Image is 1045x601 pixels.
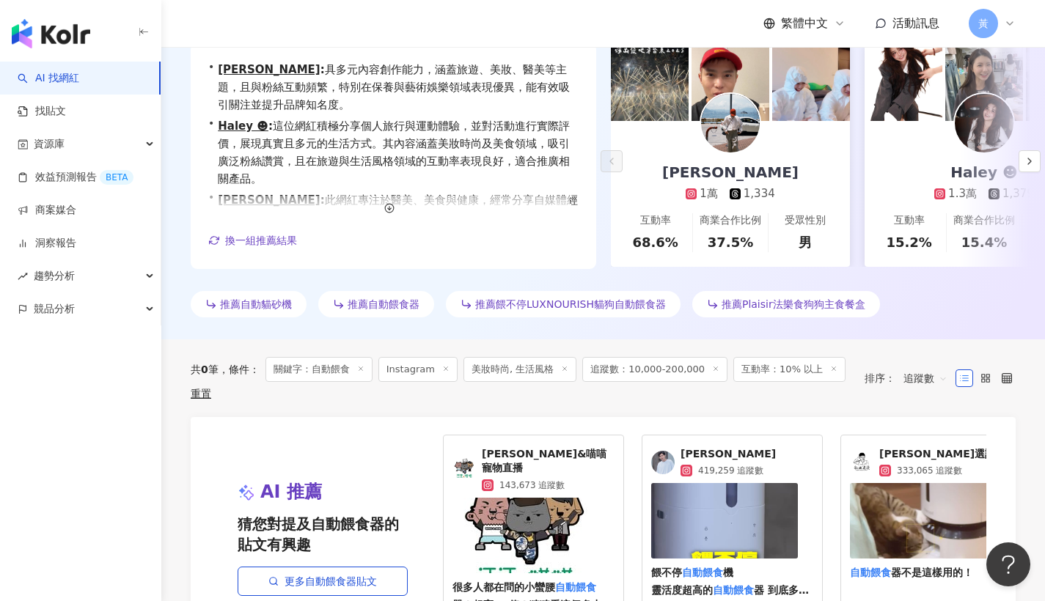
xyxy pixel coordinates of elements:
span: [PERSON_NAME]選讀 [879,447,995,462]
div: 男 [799,233,812,251]
span: 333,065 追蹤數 [897,464,962,477]
a: Haley ☻︎ [218,119,268,133]
span: 此網紅專注於醫美、美食與健康，經常分享自媒體經營心得及個人資訊，展現出真實與親和力，且其內容涵蓋多元，特別是在美妝時尚與醫美領域具吸引力，讓粉絲能夠輕鬆產生共鳴。 [218,191,579,244]
a: searchAI 找網紅 [18,71,79,86]
span: 美妝時尚, 生活風格 [463,357,576,382]
span: : [320,63,325,76]
img: post-image [865,43,942,121]
a: KOL Avatar[PERSON_NAME]&喵喵寵物直播143,673 追蹤數 [452,447,615,492]
div: 排序： [865,366,956,390]
a: 更多自動餵食器貼文 [238,567,408,596]
span: 推薦Plaisir法樂食狗狗主食餐盒 [722,298,865,310]
span: 關鍵字：自動餵食 [265,357,373,382]
span: 猜您對提及自動餵食器的貼文有興趣 [238,514,408,555]
div: 受眾性別 [785,213,826,228]
mark: 自動餵食 [555,581,596,593]
span: 黃 [978,15,989,32]
span: 推薦餵不停LUXNOURISH貓狗自動餵食器 [475,298,666,310]
span: 很多人都在問的小蠻腰 [452,581,555,593]
div: 互動率 [894,213,925,228]
img: post-image [945,43,1023,121]
div: 共 筆 [191,364,219,375]
div: 1.3萬 [948,186,977,202]
div: [PERSON_NAME] [648,162,813,182]
div: Haley ☻︎ [936,162,1033,182]
span: 143,673 追蹤數 [499,479,565,492]
span: 互動率：10% 以上 [733,357,846,382]
span: 追蹤數 [903,366,947,390]
span: 0 [201,364,208,375]
span: AI 推薦 [260,480,322,505]
span: : [320,193,325,207]
img: KOL Avatar [955,94,1013,152]
span: 條件 ： [219,364,260,375]
span: 活動訊息 [892,16,939,30]
div: 互動率 [640,213,671,228]
button: 換一組推薦結果 [208,229,298,251]
a: [PERSON_NAME] [218,193,320,207]
div: 1,334 [744,186,775,202]
mark: 自動餵食 [713,584,754,596]
div: 15.2% [886,233,931,251]
div: 1,379 [1002,186,1034,202]
span: 這位網紅積極分享個人旅行與運動體驗，並對活動進行實際評價，展現真實且多元的生活方式。其內容涵蓋美妝時尚及美食領域，吸引廣泛粉絲讚賞，且在旅遊與生活風格領域的互動率表現良好，適合推廣相關產品。 [218,117,579,188]
span: 具多元內容創作能力，涵蓋旅遊、美妝、醫美等主題，且與粉絲互動頻繁，特別在保養與藝術娛樂領域表現優異，能有效吸引關注並提升品牌知名度。 [218,61,579,114]
iframe: Help Scout Beacon - Open [986,542,1030,586]
img: logo [12,19,90,48]
img: KOL Avatar [651,451,675,474]
div: 商業合作比例 [953,213,1015,228]
a: 商案媒合 [18,203,76,218]
img: post-image [692,43,769,121]
a: KOL Avatar[PERSON_NAME]選讀333,065 追蹤數 [850,447,1012,478]
span: 資源庫 [34,128,65,161]
a: KOL Avatar[PERSON_NAME]419,259 追蹤數 [651,447,813,478]
span: 換一組推薦結果 [225,235,297,246]
img: KOL Avatar [452,457,476,481]
span: 推薦自動貓砂機 [220,298,292,310]
mark: 自動餵食 [850,567,891,578]
a: [PERSON_NAME]1萬1,334互動率68.6%商業合作比例37.5%受眾性別男 [611,121,850,267]
a: 效益預測報告BETA [18,170,133,185]
div: 15.4% [961,233,1007,251]
span: Instagram [378,357,458,382]
span: 419,259 追蹤數 [698,464,763,477]
span: rise [18,271,28,281]
img: post-image [611,43,689,121]
a: [PERSON_NAME] [218,63,320,76]
div: 商業合作比例 [700,213,761,228]
img: KOL Avatar [701,94,760,152]
span: 餵不停 [651,567,682,578]
span: : [268,119,273,133]
div: 重置 [191,388,211,399]
span: 趨勢分析 [34,259,75,292]
mark: 自動餵食 [682,567,723,578]
div: 68.6% [632,233,678,251]
img: post-image [772,43,850,121]
span: 器不是這樣用的！ [891,567,973,578]
div: 1萬 [700,186,718,202]
img: KOL Avatar [850,451,873,474]
a: 找貼文 [18,104,66,119]
span: 推薦自動餵食器 [348,298,419,310]
span: 追蹤數：10,000-200,000 [582,357,727,382]
span: 繁體中文 [781,15,828,32]
span: [PERSON_NAME] [681,447,776,462]
div: 37.5% [708,233,753,251]
div: • [208,191,579,244]
div: • [208,61,579,114]
a: 洞察報告 [18,236,76,251]
div: • [208,117,579,188]
span: 競品分析 [34,292,75,325]
span: [PERSON_NAME]&喵喵寵物直播 [482,447,615,476]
